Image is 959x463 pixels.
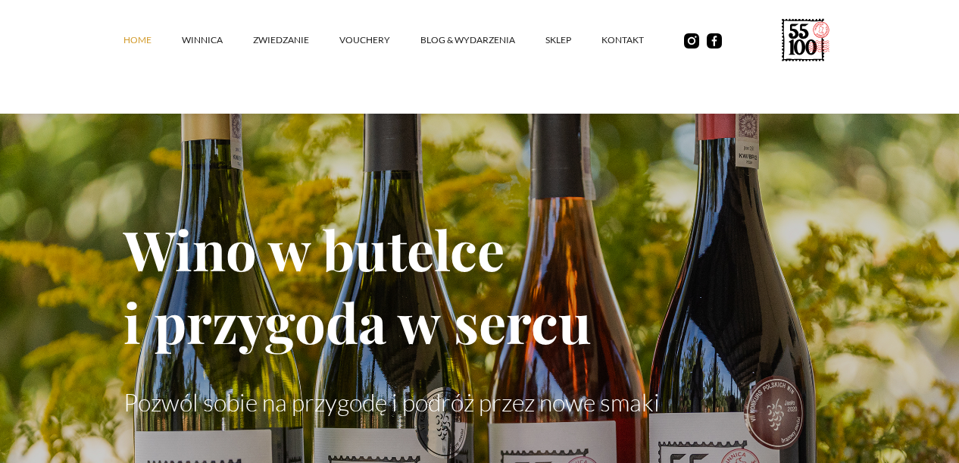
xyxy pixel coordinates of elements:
[601,17,674,63] a: kontakt
[123,212,836,358] h1: Wino w butelce i przygoda w sercu
[123,388,836,417] p: Pozwól sobie na przygodę i podróż przez nowe smaki
[420,17,545,63] a: Blog & Wydarzenia
[339,17,420,63] a: vouchery
[123,17,182,63] a: Home
[545,17,601,63] a: SKLEP
[253,17,339,63] a: ZWIEDZANIE
[182,17,253,63] a: winnica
